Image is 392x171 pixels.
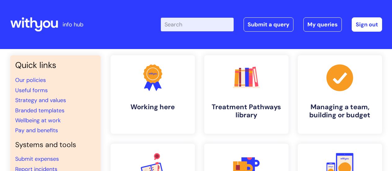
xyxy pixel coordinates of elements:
a: Useful forms [15,87,48,94]
p: info hub [63,20,83,29]
h3: Quick links [15,60,96,70]
h4: Working here [116,103,190,111]
a: Branded templates [15,107,64,114]
a: Treatment Pathways library [204,55,288,134]
a: Our policies [15,76,46,84]
a: Submit a query [244,17,293,32]
a: Wellbeing at work [15,117,61,124]
a: Managing a team, building or budget [298,55,382,134]
a: Strategy and values [15,97,66,104]
a: My queries [303,17,342,32]
input: Search [161,18,234,31]
div: | - [161,17,382,32]
h4: Systems and tools [15,141,96,149]
a: Working here [111,55,195,134]
h4: Treatment Pathways library [209,103,284,119]
a: Sign out [352,17,382,32]
a: Pay and benefits [15,127,58,134]
h4: Managing a team, building or budget [303,103,377,119]
a: Submit expenses [15,155,59,163]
